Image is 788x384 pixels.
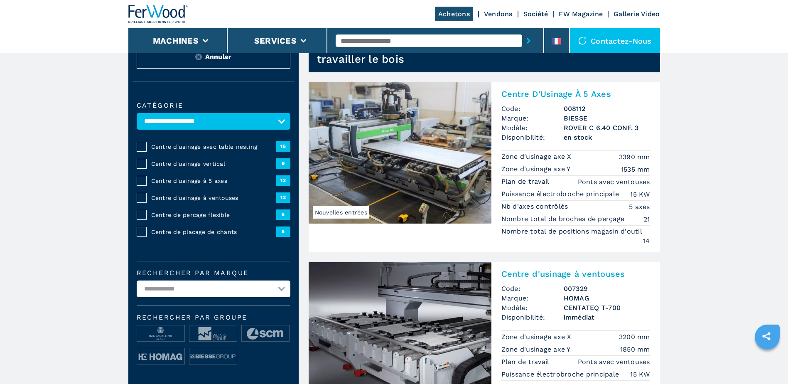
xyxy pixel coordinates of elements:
span: 13 [276,175,290,185]
span: Centre de placage de chants [151,228,276,236]
span: 15 [276,141,290,151]
span: Centre d'usinage avec table nesting [151,143,276,151]
p: Zone d'usinage axe X [501,152,574,161]
h3: CENTATEQ T-700 [564,303,650,313]
em: 15 KW [630,190,650,199]
em: Ponts avec ventouses [578,177,650,187]
em: 1850 mm [620,345,650,354]
h3: 008112 [564,104,650,113]
span: Code: [501,104,564,113]
label: Rechercher par marque [137,270,290,276]
img: image [189,325,237,342]
em: 1535 mm [621,165,650,174]
p: Puissance électrobroche principale [501,190,621,199]
span: Annuler [205,52,232,62]
span: Centre d'usinage à 5 axes [151,177,276,185]
p: Plan de travail [501,357,552,367]
span: en stock [564,133,650,142]
p: Zone d'usinage axe Y [501,165,573,174]
p: Nb d'axes contrôlés [501,202,570,211]
span: Marque: [501,113,564,123]
img: image [189,348,237,365]
button: submit-button [522,31,535,50]
span: 9 [276,158,290,168]
span: Modèle: [501,303,564,313]
em: 3200 mm [619,332,650,342]
h2: Centre D'Usinage À 5 Axes [501,89,650,99]
a: Gallerie Video [614,10,660,18]
h3: HOMAG [564,293,650,303]
h3: ROVER C 6.40 CONF. 3 [564,123,650,133]
span: immédiat [564,313,650,322]
img: Centre D'Usinage À 5 Axes BIESSE ROVER C 6.40 CONF. 3 [309,82,491,224]
p: Puissance électrobroche principale [501,370,621,379]
p: Plan de travail [501,177,552,186]
span: Centre de percage flexible [151,211,276,219]
p: Zone d'usinage axe Y [501,345,573,354]
a: Centre D'Usinage À 5 Axes BIESSE ROVER C 6.40 CONF. 3Nouvelles entréesCentre D'Usinage À 5 AxesCo... [309,82,660,252]
p: Nombre total de broches de perçage [501,214,627,224]
img: Ferwood [128,5,188,23]
a: FW Magazine [559,10,603,18]
button: Services [254,36,297,46]
span: Rechercher par groupe [137,314,290,321]
span: Marque: [501,293,564,303]
em: Ponts avec ventouses [578,357,650,367]
img: Contactez-nous [578,37,587,45]
em: 15 KW [630,369,650,379]
em: 3390 mm [619,152,650,162]
span: 5 [276,226,290,236]
label: catégorie [137,102,290,109]
span: Centre d'usinage à ventouses [151,194,276,202]
h2: Centre d'usinage à ventouses [501,269,650,279]
a: Vendons [484,10,513,18]
span: Nouvelles entrées [313,206,369,219]
span: 12 [276,192,290,202]
span: Centre d'usinage vertical [151,160,276,168]
div: Contactez-nous [570,28,660,53]
em: 21 [643,214,650,224]
button: ResetAnnuler [137,45,290,69]
em: 5 axes [629,202,650,212]
a: sharethis [756,326,777,347]
p: Zone d'usinage axe X [501,332,574,342]
h3: 007329 [564,284,650,293]
button: Machines [153,36,199,46]
em: 14 [643,236,650,246]
img: image [242,325,289,342]
h3: BIESSE [564,113,650,123]
span: Modèle: [501,123,564,133]
span: 5 [276,209,290,219]
a: Achetons [435,7,473,21]
img: Reset [195,54,202,60]
iframe: Chat [753,347,782,378]
p: Nombre total de positions magasin d'outil [501,227,645,236]
span: Disponibilité: [501,133,564,142]
span: Code: [501,284,564,293]
a: Société [523,10,548,18]
span: Disponibilité: [501,313,564,322]
img: image [137,348,184,365]
img: image [137,325,184,342]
